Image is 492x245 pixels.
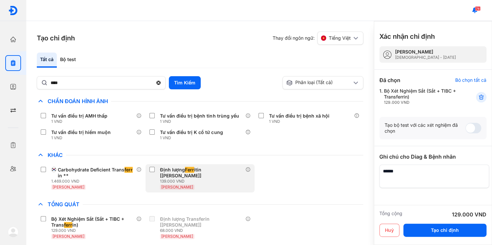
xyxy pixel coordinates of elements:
div: Bộ test [57,53,79,68]
button: Huỷ [379,224,399,237]
div: 1. [379,88,460,105]
h3: Xác nhận chỉ định [379,32,435,41]
span: ferr [64,222,72,228]
div: Tư vấn điều trị bệnh tinh trùng yếu [160,113,239,119]
div: 1 VND [269,119,332,124]
div: 129.000 VND [51,228,136,233]
div: 129.000 VND [452,211,486,218]
div: [PERSON_NAME] [395,49,456,55]
span: Tổng Quát [44,201,83,208]
div: Định lượng Transferin [[PERSON_NAME]] [160,216,242,228]
div: Tư vấn điều trị hiếm muộn [51,129,111,135]
img: logo [8,227,18,237]
div: Tư vấn điều trị K cổ tử cung [160,129,223,135]
div: Carbohydrate Deficient Trans in ** [58,167,134,179]
div: 1.469.000 VND [51,179,136,184]
button: Tìm Kiếm [169,76,201,89]
span: 74 [475,6,481,11]
div: 68.000 VND [160,228,245,233]
div: 1 VND [51,135,113,141]
span: [PERSON_NAME] [161,234,193,239]
div: 1 VND [51,119,110,124]
span: Ferr [185,167,194,173]
div: [DEMOGRAPHIC_DATA] - [DATE] [395,55,456,60]
span: Chẩn Đoán Hình Ảnh [44,98,111,104]
img: logo [8,6,18,15]
span: [PERSON_NAME] [161,185,193,189]
div: 1 VND [160,119,241,124]
div: Tư vấn điều trị AMH thấp [51,113,107,119]
span: ferr [124,167,133,173]
div: 139.000 VND [160,179,245,184]
div: Bộ Xét Nghiệm Sắt (Sắt + TIBC + Trans in) [51,216,134,228]
div: 1 VND [160,135,225,141]
div: 129.000 VND [384,100,460,105]
div: Bỏ chọn tất cả [455,77,486,83]
button: Tạo chỉ định [403,224,486,237]
h3: Tạo chỉ định [37,33,75,43]
div: Tổng cộng [379,211,402,218]
div: Thay đổi ngôn ngữ: [273,32,363,45]
span: Khác [44,152,66,158]
div: Tất cả [37,53,57,68]
span: [PERSON_NAME] [53,185,84,189]
div: Tư vấn điều trị bệnh xã hội [269,113,329,119]
div: Tạo bộ test với các xét nghiệm đã chọn [385,122,465,134]
span: [PERSON_NAME] [53,234,84,239]
div: Định lượng itin [[PERSON_NAME]] [160,167,242,179]
span: Tiếng Việt [329,35,351,41]
div: Đã chọn [379,76,400,84]
div: Phân loại (Tất cả) [286,79,352,86]
div: Bộ Xét Nghiệm Sắt (Sắt + TIBC + Transferrin) [384,88,460,105]
div: Ghi chú cho Diag & Bệnh nhân [379,153,486,161]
